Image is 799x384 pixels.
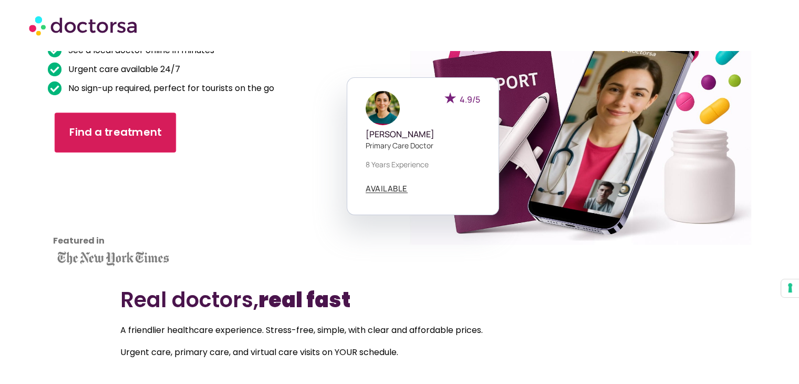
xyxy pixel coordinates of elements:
[366,185,408,193] a: AVAILABLE
[53,235,105,247] strong: Featured in
[366,185,408,193] span: AVAILABLE
[66,81,274,96] span: No sign-up required, perfect for tourists on the go
[120,287,679,312] h2: Real doctors,
[366,159,480,170] p: 8 years experience
[366,129,480,139] h5: [PERSON_NAME]
[55,113,176,153] a: Find a treatment
[69,125,162,140] span: Find a treatment
[258,285,350,315] b: real fast
[66,62,180,77] span: Urgent care available 24/7
[460,94,480,105] span: 4.9/5
[120,323,679,338] p: A friendlier healthcare experience. Stress-free, simple, with clear and affordable prices.
[53,170,148,249] iframe: Customer reviews powered by Trustpilot
[781,279,799,297] button: Your consent preferences for tracking technologies
[120,345,679,360] p: Urgent care, primary care, and virtual care visits on YOUR schedule.
[366,140,480,151] p: Primary care doctor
